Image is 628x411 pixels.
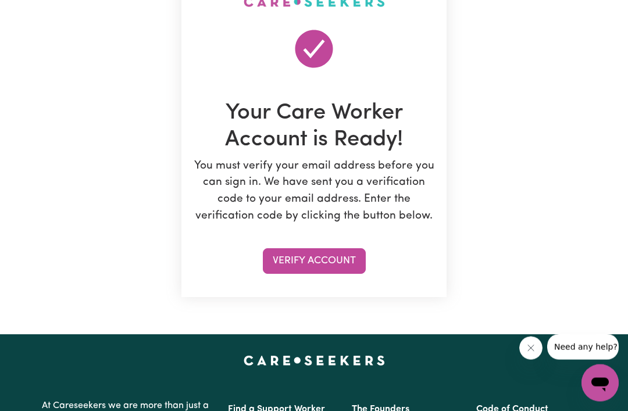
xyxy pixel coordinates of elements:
[193,101,435,154] h1: Your Care Worker Account is Ready!
[263,249,366,274] button: Verify Account
[519,337,543,360] iframe: Close message
[193,159,435,226] p: You must verify your email address before you can sign in. We have sent you a verification code t...
[547,334,619,360] iframe: Message from company
[244,356,385,365] a: Careseekers home page
[581,364,619,402] iframe: Button to launch messaging window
